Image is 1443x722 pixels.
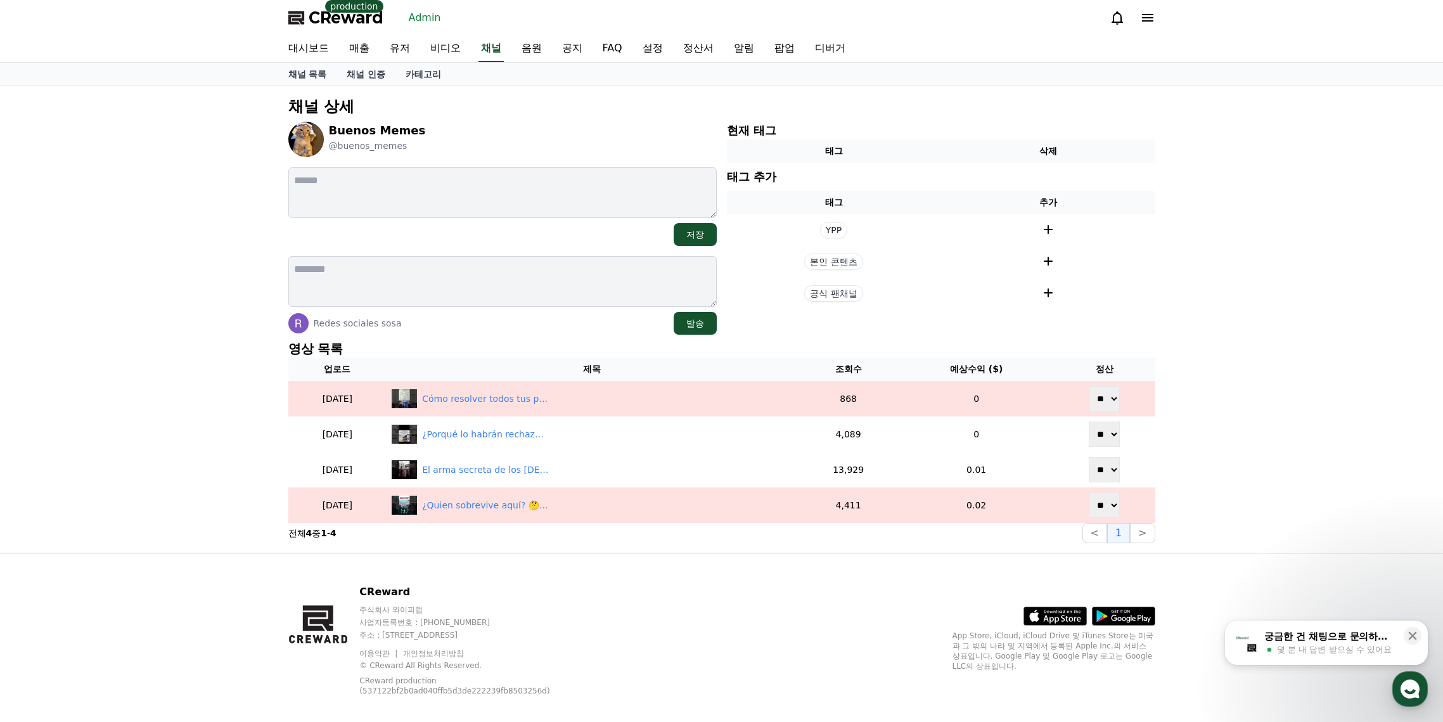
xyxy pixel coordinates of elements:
p: 현재 태그 [727,122,1155,139]
th: 조회수 [798,358,899,381]
span: 공식 팬채널 [804,285,863,302]
img: ¿Porqué lo habrán rechazado? 😭😭 [392,425,417,444]
button: 1 [1107,523,1130,543]
p: 채널 상세 [288,96,1155,117]
p: 주식회사 와이피랩 [359,605,582,615]
td: 0 [899,416,1054,452]
a: 매출 [339,35,380,62]
span: CReward [309,8,383,28]
a: 이용약관 [359,649,399,658]
strong: 1 [321,528,327,538]
button: > [1130,523,1155,543]
th: 제목 [387,358,798,381]
p: App Store, iCloud, iCloud Drive 및 iTunes Store는 미국과 그 밖의 나라 및 지역에서 등록된 Apple Inc.의 서비스 상표입니다. Goo... [952,631,1155,671]
p: 전체 중 - [288,527,337,539]
td: 4,411 [798,487,899,523]
div: El arma secreta de los mexicanos 😜 [422,463,549,477]
a: ¿Porqué lo habrán rechazado? 😭😭 ¿Porqué lo habrán rechazado? 😭😭 [392,425,793,444]
span: 본인 콘텐츠 [804,254,863,270]
a: 알림 [724,35,764,62]
td: 13,929 [798,452,899,487]
a: 정산서 [673,35,724,62]
a: 채널 [478,35,504,62]
th: 추가 [941,191,1155,214]
td: [DATE] [288,381,387,416]
a: 음원 [511,35,552,62]
th: 정산 [1054,358,1155,381]
span: YPP [820,222,847,238]
a: 팝업 [764,35,805,62]
p: © CReward All Rights Reserved. [359,661,582,671]
strong: 4 [306,528,312,538]
div: ¿Quien sobrevive aquí? 🤔🤡#shorts [422,499,549,512]
div: ¿Porqué lo habrán rechazado? 😭😭 [422,428,549,441]
a: FAQ [593,35,632,62]
th: 예상수익 ($) [899,358,1054,381]
a: 채널 인증 [337,63,395,86]
a: 채널 목록 [278,63,337,86]
a: 비디오 [420,35,471,62]
th: 삭제 [941,139,1155,163]
button: < [1082,523,1107,543]
img: El arma secreta de los mexicanos 😜 [392,460,417,479]
img: Buenos Memes [288,122,324,157]
td: 4,089 [798,416,899,452]
td: [DATE] [288,487,387,523]
p: Redes sociales sosa [314,317,402,330]
p: Buenos Memes [329,122,426,139]
a: 유저 [380,35,420,62]
img: Redes sociales sosa [288,313,309,333]
p: @buenos_memes [329,139,426,152]
td: [DATE] [288,452,387,487]
td: 0 [899,381,1054,416]
a: Admin [404,8,446,28]
a: 설정 [632,35,673,62]
p: 주소 : [STREET_ADDRESS] [359,630,582,640]
a: Cómo resolver todos tus problemas 😹 Cómo resolver todos tus problemas 😹 [392,389,793,408]
td: [DATE] [288,416,387,452]
a: ¿Quien sobrevive aquí? 🤔🤡#shorts ¿Quien sobrevive aquí? 🤔🤡#shorts [392,496,793,515]
a: 카테고리 [395,63,451,86]
img: ¿Quien sobrevive aquí? 🤔🤡#shorts [392,496,417,515]
p: CReward [359,584,582,600]
p: CReward production (537122bf2b0ad040ffb5d3de222239fb8503256d) [359,676,562,696]
p: 태그 추가 [727,168,776,186]
button: 발송 [674,312,717,335]
td: 0.01 [899,452,1054,487]
button: 저장 [674,223,717,246]
th: 태그 [727,191,941,214]
th: 업로드 [288,358,387,381]
td: 0.02 [899,487,1054,523]
p: 영상 목록 [288,340,1155,358]
strong: 4 [330,528,337,538]
a: 공지 [552,35,593,62]
a: 디버거 [805,35,856,62]
a: CReward [288,8,383,28]
a: 개인정보처리방침 [403,649,464,658]
a: 대시보드 [278,35,339,62]
p: 사업자등록번호 : [PHONE_NUMBER] [359,617,582,628]
a: El arma secreta de los mexicanos 😜 El arma secreta de los [DEMOGRAPHIC_DATA] 😜 [392,460,793,479]
th: 태그 [727,139,941,163]
div: Cómo resolver todos tus problemas 😹 [422,392,549,406]
td: 868 [798,381,899,416]
img: Cómo resolver todos tus problemas 😹 [392,389,417,408]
